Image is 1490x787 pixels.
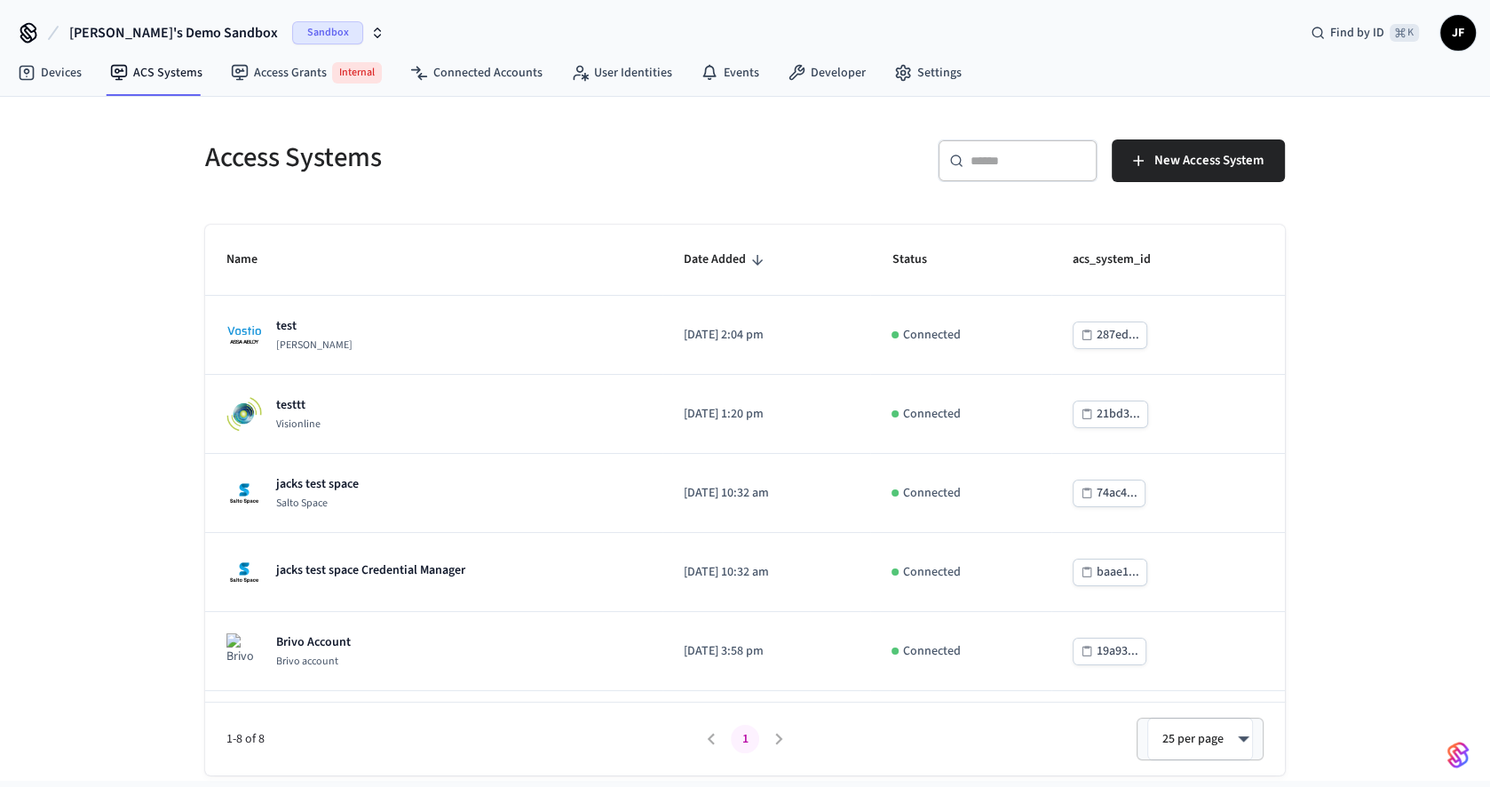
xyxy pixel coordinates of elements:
[276,561,465,579] p: jacks test space Credential Manager
[1390,24,1419,42] span: ⌘ K
[902,484,960,503] p: Connected
[1112,139,1285,182] button: New Access System
[684,326,849,345] p: [DATE] 2:04 pm
[1073,480,1145,507] button: 74ac4...
[396,57,557,89] a: Connected Accounts
[1154,149,1264,172] span: New Access System
[1097,640,1138,663] div: 19a93...
[731,725,759,753] button: page 1
[205,139,734,176] h5: Access Systems
[276,317,353,335] p: test
[1147,718,1253,760] div: 25 per page
[226,396,262,432] img: Visionline Logo
[902,563,960,582] p: Connected
[1442,17,1474,49] span: JF
[276,633,351,651] p: Brivo Account
[880,57,976,89] a: Settings
[276,338,353,353] p: [PERSON_NAME]
[276,396,321,414] p: testtt
[292,21,363,44] span: Sandbox
[69,22,278,44] span: [PERSON_NAME]'s Demo Sandbox
[1440,15,1476,51] button: JF
[684,484,849,503] p: [DATE] 10:32 am
[276,417,321,432] p: Visionline
[1097,482,1137,505] div: 74ac4...
[902,405,960,424] p: Connected
[892,246,949,274] span: Status
[217,55,396,91] a: Access GrantsInternal
[276,475,359,493] p: jacks test space
[1073,246,1174,274] span: acs_system_id
[226,317,262,353] img: Assa Abloy Vostio Logo
[226,554,262,590] img: Salto Space Logo
[226,475,262,511] img: Salto Space Logo
[1073,401,1148,428] button: 21bd3...
[276,655,351,669] p: Brivo account
[4,57,96,89] a: Devices
[226,246,281,274] span: Name
[1073,638,1146,665] button: 19a93...
[694,725,796,753] nav: pagination navigation
[1073,559,1147,586] button: baae1...
[276,497,359,511] p: Salto Space
[902,326,960,345] p: Connected
[226,730,694,749] span: 1-8 of 8
[332,62,382,83] span: Internal
[96,57,217,89] a: ACS Systems
[684,405,849,424] p: [DATE] 1:20 pm
[1073,322,1147,349] button: 287ed...
[773,57,880,89] a: Developer
[684,563,849,582] p: [DATE] 10:32 am
[1097,403,1140,425] div: 21bd3...
[684,642,849,661] p: [DATE] 3:58 pm
[1296,17,1433,49] div: Find by ID⌘ K
[684,246,769,274] span: Date Added
[557,57,686,89] a: User Identities
[226,633,262,669] img: Brivo account Logo
[686,57,773,89] a: Events
[1447,741,1469,769] img: SeamLogoGradient.69752ec5.svg
[1097,324,1139,346] div: 287ed...
[1330,24,1384,42] span: Find by ID
[1097,561,1139,584] div: baae1...
[902,642,960,661] p: Connected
